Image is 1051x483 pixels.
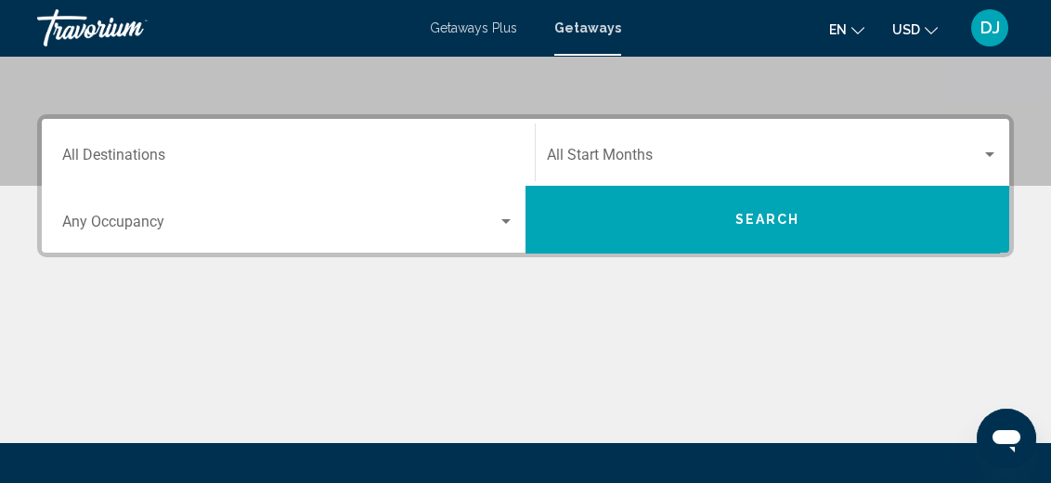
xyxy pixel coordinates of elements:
[892,22,920,37] span: USD
[430,20,517,35] a: Getaways Plus
[829,22,847,37] span: en
[42,119,1009,253] div: Search widget
[525,186,1009,253] button: Search
[977,409,1036,468] iframe: Button to launch messaging window
[892,16,938,43] button: Change currency
[966,8,1014,47] button: User Menu
[37,9,411,46] a: Travorium
[980,19,1000,37] span: DJ
[735,213,800,228] span: Search
[554,20,621,35] a: Getaways
[829,16,864,43] button: Change language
